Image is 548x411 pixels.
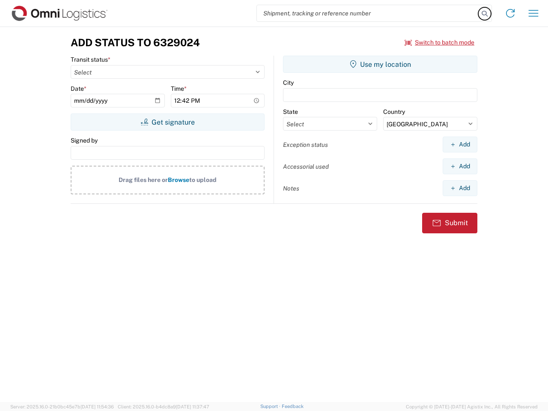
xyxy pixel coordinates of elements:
label: Signed by [71,137,98,144]
button: Add [443,158,477,174]
span: Copyright © [DATE]-[DATE] Agistix Inc., All Rights Reserved [406,403,538,411]
button: Switch to batch mode [405,36,474,50]
button: Submit [422,213,477,233]
span: to upload [189,176,217,183]
label: Transit status [71,56,110,63]
label: Time [171,85,187,92]
label: Accessorial used [283,163,329,170]
span: [DATE] 11:54:36 [80,404,114,409]
button: Add [443,137,477,152]
span: Client: 2025.16.0-b4dc8a9 [118,404,209,409]
label: State [283,108,298,116]
button: Add [443,180,477,196]
a: Support [260,404,282,409]
label: Notes [283,185,299,192]
span: Drag files here or [119,176,168,183]
span: Browse [168,176,189,183]
h3: Add Status to 6329024 [71,36,200,49]
span: [DATE] 11:37:47 [176,404,209,409]
label: Country [383,108,405,116]
a: Feedback [282,404,304,409]
button: Get signature [71,113,265,131]
input: Shipment, tracking or reference number [257,5,479,21]
button: Use my location [283,56,477,73]
label: Date [71,85,86,92]
label: City [283,79,294,86]
span: Server: 2025.16.0-21b0bc45e7b [10,404,114,409]
label: Exception status [283,141,328,149]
